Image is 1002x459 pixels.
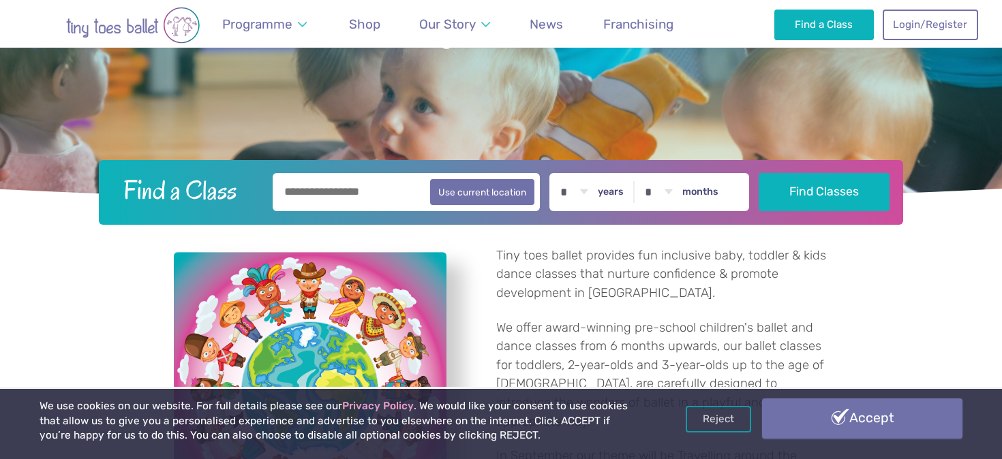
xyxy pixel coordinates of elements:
[496,319,828,432] p: We offer award-winning pre-school children's ballet and dance classes from 6 months upwards, our ...
[419,16,476,32] span: Our Story
[413,8,497,40] a: Our Story
[215,8,313,40] a: Programme
[883,10,978,39] a: Login/Register
[342,8,386,40] a: Shop
[523,8,570,40] a: News
[762,398,962,438] a: Accept
[682,186,718,198] label: months
[349,16,380,32] span: Shop
[598,186,624,198] label: years
[24,7,242,44] img: tiny toes ballet
[112,173,264,207] h2: Find a Class
[430,179,534,205] button: Use current location
[774,10,875,39] a: Find a Class
[222,16,292,32] span: Programme
[342,400,414,412] a: Privacy Policy
[530,16,563,32] span: News
[40,399,639,443] p: We use cookies on our website. For full details please see our . We would like your consent to us...
[686,406,751,432] a: Reject
[596,8,680,40] a: Franchising
[759,173,890,211] button: Find Classes
[496,247,828,303] p: Tiny toes ballet provides fun inclusive baby, toddler & kids dance classes that nurture confidenc...
[603,16,673,32] span: Franchising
